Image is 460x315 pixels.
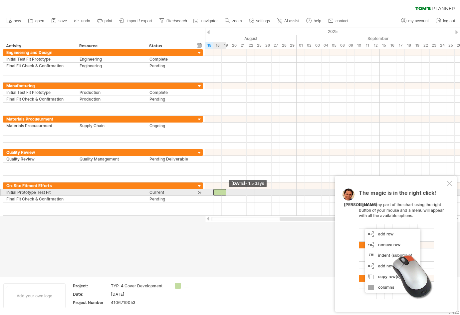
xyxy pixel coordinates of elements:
[446,42,455,49] div: Thursday, 25 September 2025
[229,180,267,187] div: [DATE]
[111,283,167,289] div: TYP-4 Cover Development
[201,19,218,23] span: navigator
[232,19,242,23] span: zoom
[205,42,213,49] div: Friday, 15 August 2025
[149,63,192,69] div: Pending
[196,189,203,196] div: scroll to activity
[327,17,350,25] a: contact
[149,189,192,195] div: Current
[80,96,142,102] div: Production
[6,96,73,102] div: Final Fit Check & Confirmation
[434,17,457,25] a: log out
[80,123,142,129] div: Supply Chain
[105,19,112,23] span: print
[396,42,405,49] div: Wednesday, 17 September 2025
[346,42,355,49] div: Tuesday, 9 September 2025
[305,17,323,25] a: help
[297,42,305,49] div: Monday, 1 September 2025
[388,42,396,49] div: Tuesday, 16 September 2025
[314,19,321,23] span: help
[380,42,388,49] div: Monday, 15 September 2025
[184,283,221,289] div: ....
[359,190,445,299] div: Click on any part of the chart using the right button of your mouse and a menu will appear with a...
[305,42,313,49] div: Tuesday, 2 September 2025
[35,19,44,23] span: open
[3,283,66,308] div: Add your own logo
[126,19,152,23] span: import / export
[6,63,73,69] div: Final Fit Check & Confirmation
[80,63,142,69] div: Engineering
[238,42,247,49] div: Thursday, 21 August 2025
[263,42,272,49] div: Tuesday, 26 August 2025
[149,123,192,129] div: Ongoing
[6,89,73,96] div: Initial Test Fit Prototype
[275,17,301,25] a: AI assist
[405,42,413,49] div: Thursday, 18 September 2025
[371,42,380,49] div: Friday, 12 September 2025
[6,196,73,202] div: Final Fit Check & Confirmation
[438,42,446,49] div: Wednesday, 24 September 2025
[6,49,73,56] div: Engineering and Design
[79,43,142,49] div: Resource
[421,42,430,49] div: Monday, 22 September 2025
[288,42,297,49] div: Friday, 29 August 2025
[6,149,73,156] div: Quality Review
[6,182,73,189] div: On-Site Fitment Efforts
[6,116,73,122] div: Materials Procueurment
[96,17,114,25] a: print
[6,189,73,195] div: Initial Prototype Test Fit
[149,96,192,102] div: Pending
[6,43,72,49] div: Activity
[223,17,244,25] a: zoom
[157,17,189,25] a: filter/search
[448,310,459,315] div: v 422
[284,19,299,23] span: AI assist
[149,56,192,62] div: Complete
[222,42,230,49] div: Tuesday, 19 August 2025
[336,19,348,23] span: contact
[6,156,73,162] div: Quality Review
[80,156,142,162] div: Quality Management
[413,42,421,49] div: Friday, 19 September 2025
[213,42,222,49] div: Monday, 18 August 2025
[230,42,238,49] div: Wednesday, 20 August 2025
[6,83,73,89] div: Manufacturing
[192,17,220,25] a: navigator
[26,17,46,25] a: open
[149,156,192,162] div: Pending Deliverable
[50,17,69,25] a: save
[443,19,455,23] span: log out
[344,202,377,208] div: [PERSON_NAME]
[330,42,338,49] div: Friday, 5 September 2025
[59,19,67,23] span: save
[81,19,90,23] span: undo
[149,43,192,49] div: Status
[166,19,187,23] span: filter/search
[122,35,297,42] div: August 2025
[280,42,288,49] div: Thursday, 28 August 2025
[338,42,346,49] div: Monday, 8 September 2025
[6,123,73,129] div: Materials Procueurment
[256,19,270,23] span: settings
[359,189,436,199] span: The magic is in the right click!
[149,89,192,96] div: Complete
[245,181,264,186] span: - 1.5 days
[363,42,371,49] div: Thursday, 11 September 2025
[80,89,142,96] div: Production
[117,17,154,25] a: import / export
[247,17,272,25] a: settings
[73,283,110,289] div: Project:
[6,56,73,62] div: Initial Test Fit Prototype
[399,17,431,25] a: my account
[430,42,438,49] div: Tuesday, 23 September 2025
[149,196,192,202] div: Pending
[272,42,280,49] div: Wednesday, 27 August 2025
[355,42,363,49] div: Wednesday, 10 September 2025
[247,42,255,49] div: Friday, 22 August 2025
[73,291,110,297] div: Date:
[255,42,263,49] div: Monday, 25 August 2025
[408,19,429,23] span: my account
[322,42,330,49] div: Thursday, 4 September 2025
[73,300,110,305] div: Project Number
[313,42,322,49] div: Wednesday, 3 September 2025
